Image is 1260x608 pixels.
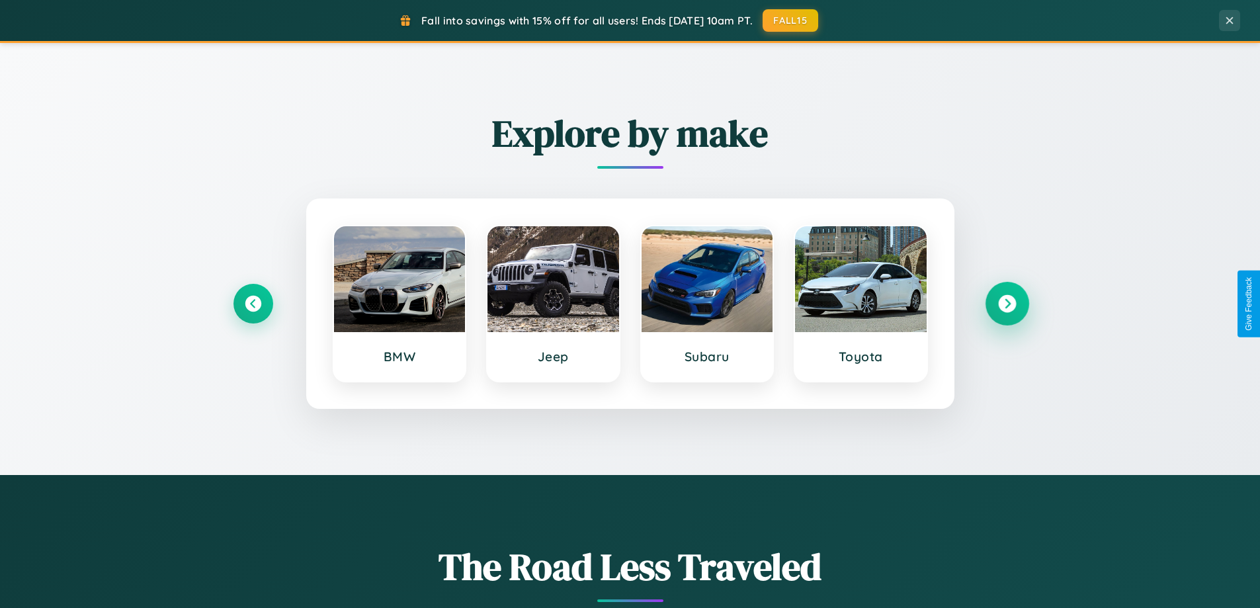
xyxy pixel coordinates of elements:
[233,108,1027,159] h2: Explore by make
[763,9,818,32] button: FALL15
[808,349,913,365] h3: Toyota
[501,349,606,365] h3: Jeep
[1244,277,1253,331] div: Give Feedback
[233,541,1027,592] h1: The Road Less Traveled
[347,349,452,365] h3: BMW
[655,349,760,365] h3: Subaru
[421,14,753,27] span: Fall into savings with 15% off for all users! Ends [DATE] 10am PT.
